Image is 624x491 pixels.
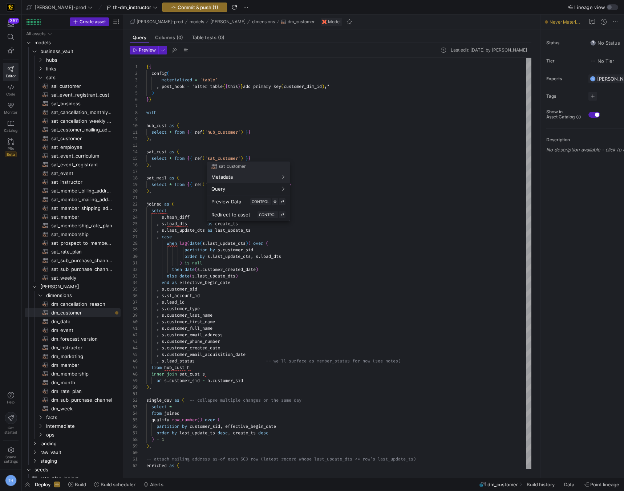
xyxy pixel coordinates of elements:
[259,212,277,217] span: CONTROL
[280,212,284,217] span: ⏎
[219,164,246,169] span: sat_customer
[280,199,284,204] span: ⏎
[273,199,277,204] span: ⇧
[211,186,225,192] span: Query
[211,199,241,204] span: Preview Data
[252,199,270,204] span: CONTROL
[211,174,233,180] span: Metadata
[211,212,250,218] span: Redirect to asset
